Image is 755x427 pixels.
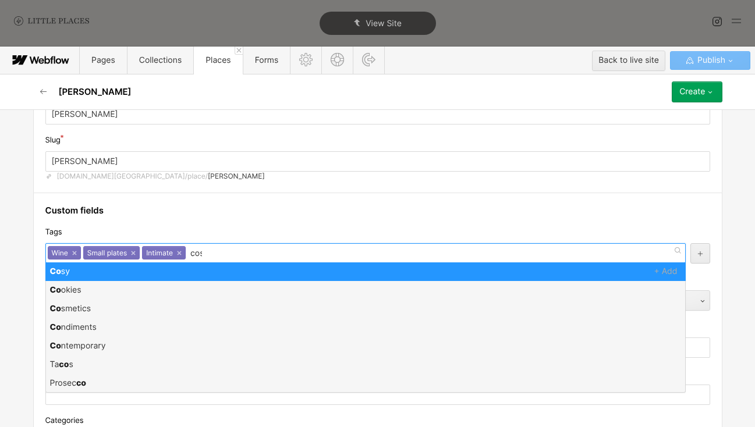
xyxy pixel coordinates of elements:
span: Collections [139,55,182,65]
div: Intimate [142,246,186,259]
span: Co [50,285,61,295]
h4: Custom fields [45,205,710,216]
span: Tags [45,227,62,237]
a: Close 'Places' tab [235,47,243,55]
button: Create [672,81,722,102]
div: Prosec [45,374,686,393]
div: Ta s [45,355,686,374]
span: View Site [366,19,402,29]
div: Create [679,87,705,97]
div: Small plates [83,246,140,259]
div: Back to live site [598,52,659,69]
span: Categories [45,415,84,426]
button: Publish [670,51,750,70]
a: × [131,251,136,255]
span: Publish [695,52,725,69]
span: Slug [45,135,61,145]
span: Places [205,55,231,65]
span: Co [50,266,61,276]
div: ndiments [45,318,686,337]
button: Back to live site [592,51,665,71]
div: Wine [48,246,81,259]
span: Pages [91,55,115,65]
a: × [72,251,77,255]
span: Co [50,304,61,314]
span: co [59,360,69,369]
span: [DOMAIN_NAME][GEOGRAPHIC_DATA]/place/ [57,172,208,181]
span: Co [50,341,61,351]
span: Co [50,322,61,332]
span: [PERSON_NAME] [208,172,265,181]
span: Forms [255,55,279,65]
div: smetics [45,300,686,318]
div: sy [45,262,686,281]
div: okies [45,281,686,300]
h2: [PERSON_NAME] [59,86,132,98]
a: × [177,251,182,255]
span: co [76,378,86,388]
div: ntemporary [45,337,686,355]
